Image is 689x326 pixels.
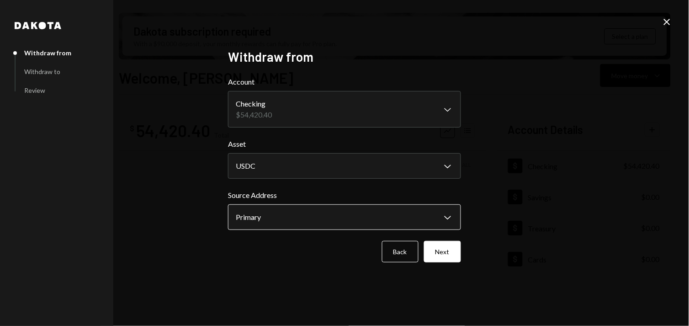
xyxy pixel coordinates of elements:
[424,241,461,262] button: Next
[24,49,71,57] div: Withdraw from
[228,204,461,230] button: Source Address
[228,48,461,66] h2: Withdraw from
[228,91,461,128] button: Account
[228,76,461,87] label: Account
[24,86,45,94] div: Review
[228,190,461,201] label: Source Address
[382,241,419,262] button: Back
[228,139,461,150] label: Asset
[228,153,461,179] button: Asset
[24,68,60,75] div: Withdraw to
